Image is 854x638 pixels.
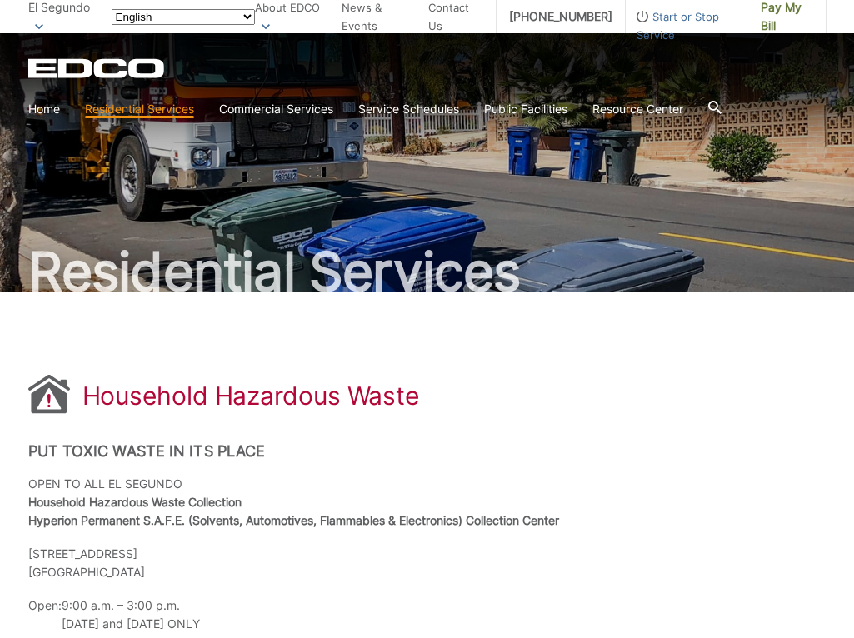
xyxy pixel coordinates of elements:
select: Select a language [112,9,255,25]
a: Resource Center [592,100,683,118]
td: Open: [28,596,62,633]
a: Residential Services [85,100,194,118]
a: Commercial Services [219,100,333,118]
h2: Put Toxic Waste In Its Place [28,442,827,461]
p: OPEN TO ALL EL SEGUNDO [28,475,827,530]
a: Service Schedules [358,100,459,118]
a: EDCD logo. Return to the homepage. [28,58,167,78]
strong: Household Hazardous Waste Collection Hyperion Permanent S.A.F.E. (Solvents, Automotives, Flammabl... [28,495,559,527]
h1: Household Hazardous Waste [82,381,420,411]
p: [STREET_ADDRESS] [GEOGRAPHIC_DATA] [28,545,827,581]
td: 9:00 a.m. – 3:00 p.m. [DATE] and [DATE] ONLY [62,596,200,633]
h2: Residential Services [28,245,827,298]
a: Home [28,100,60,118]
a: Public Facilities [484,100,567,118]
